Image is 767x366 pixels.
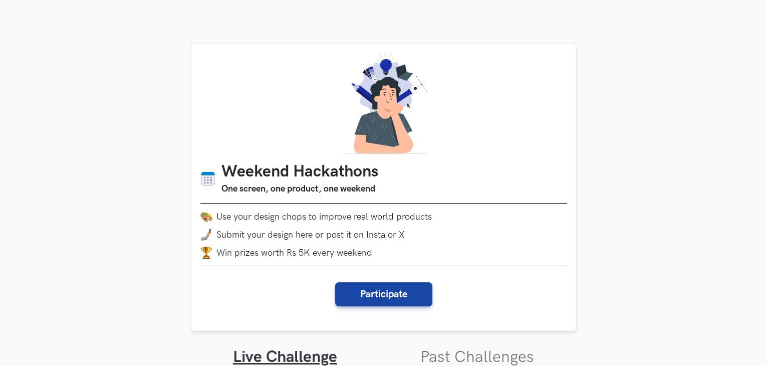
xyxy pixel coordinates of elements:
[200,211,212,223] img: palette.png
[335,282,432,306] button: Participate
[216,230,405,240] span: Submit your design here or post it on Insta or X
[221,182,378,196] h3: One screen, one product, one weekend
[200,247,212,259] img: trophy.png
[336,53,432,153] img: A designer thinking
[221,162,378,182] h1: Weekend Hackathons
[200,229,212,241] img: mobile-in-hand.png
[200,171,215,187] img: Calendar icon
[200,211,567,223] li: Use your design chops to improve real world products
[200,247,567,259] li: Win prizes worth Rs 5K every weekend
